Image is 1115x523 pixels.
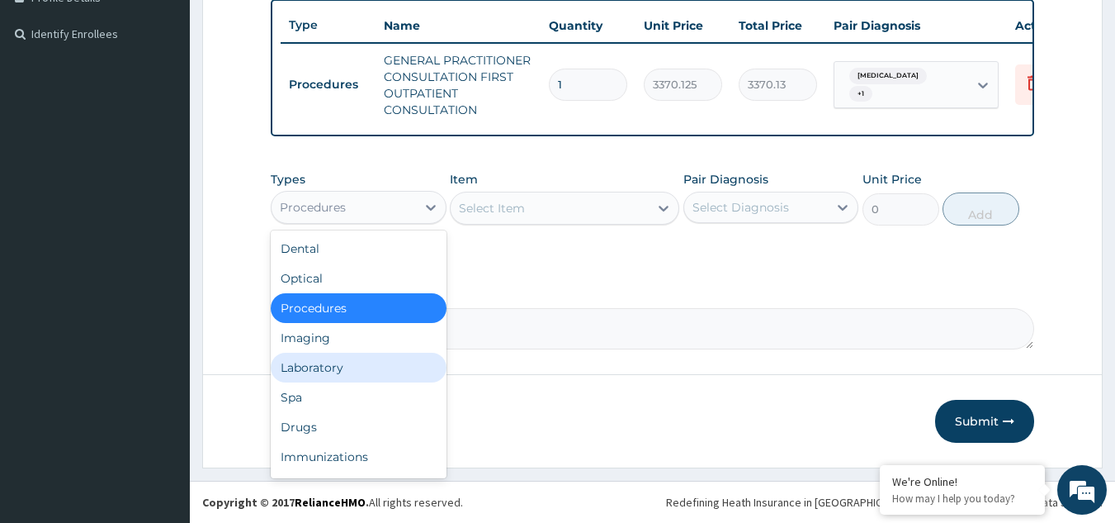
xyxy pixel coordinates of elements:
[271,383,446,412] div: Spa
[271,323,446,353] div: Imaging
[825,9,1007,42] th: Pair Diagnosis
[271,293,446,323] div: Procedures
[271,285,1035,299] label: Comment
[635,9,730,42] th: Unit Price
[666,494,1103,511] div: Redefining Heath Insurance in [GEOGRAPHIC_DATA] using Telemedicine and Data Science!
[271,442,446,472] div: Immunizations
[271,264,446,293] div: Optical
[271,8,310,48] div: Minimize live chat window
[271,412,446,442] div: Drugs
[1007,9,1089,42] th: Actions
[730,9,825,42] th: Total Price
[376,9,541,42] th: Name
[892,474,1032,489] div: We're Online!
[86,93,277,114] div: Chat with us now
[849,68,927,84] span: [MEDICAL_DATA]
[692,199,789,216] div: Select Diagnosis
[271,234,446,264] div: Dental
[862,171,922,188] label: Unit Price
[683,171,768,188] label: Pair Diagnosis
[892,492,1032,506] p: How may I help you today?
[202,495,369,510] strong: Copyright © 2017 .
[849,86,872,102] span: + 1
[450,171,478,188] label: Item
[459,200,525,216] div: Select Item
[271,173,305,187] label: Types
[271,353,446,383] div: Laboratory
[31,83,67,124] img: d_794563401_company_1708531726252_794563401
[8,348,314,406] textarea: Type your message and hit 'Enter'
[541,9,635,42] th: Quantity
[281,10,376,40] th: Type
[935,400,1034,443] button: Submit
[271,472,446,502] div: Others
[280,199,346,216] div: Procedures
[295,495,366,510] a: RelianceHMO
[96,156,228,323] span: We're online!
[281,69,376,100] td: Procedures
[190,481,1115,523] footer: All rights reserved.
[943,193,1019,226] button: Add
[376,44,541,126] td: GENERAL PRACTITIONER CONSULTATION FIRST OUTPATIENT CONSULTATION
